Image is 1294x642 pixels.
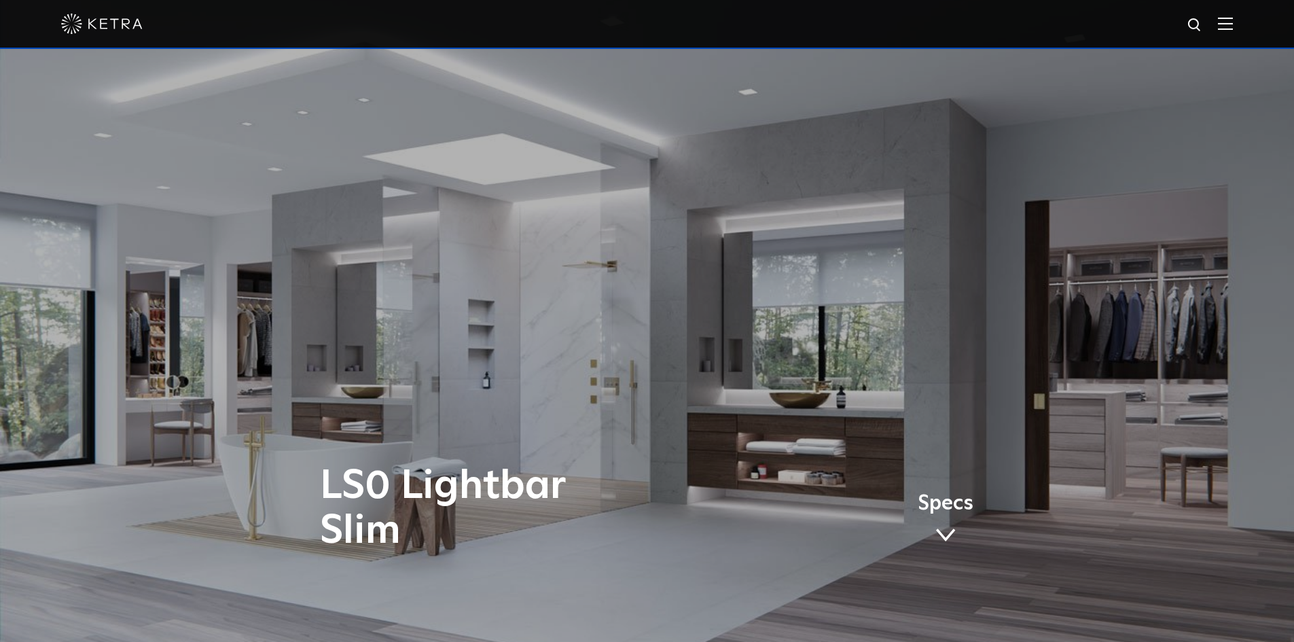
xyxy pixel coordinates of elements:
img: Hamburger%20Nav.svg [1218,17,1233,30]
img: ketra-logo-2019-white [61,14,143,34]
img: search icon [1187,17,1204,34]
span: Specs [918,494,973,514]
h1: LS0 Lightbar Slim [320,464,704,554]
a: Specs [918,494,973,547]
